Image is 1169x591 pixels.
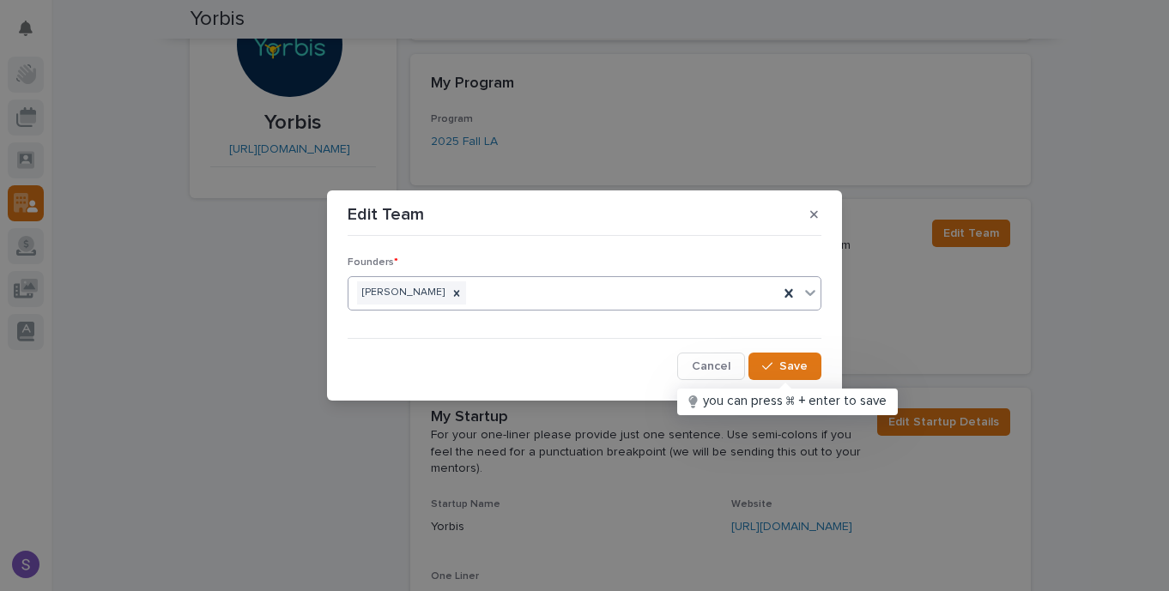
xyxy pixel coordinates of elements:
span: Cancel [692,360,730,372]
div: [PERSON_NAME] [357,281,447,305]
button: Cancel [677,353,745,380]
p: Edit Team [348,204,424,225]
span: Founders [348,257,398,268]
button: Save [748,353,821,380]
span: Save [779,360,808,372]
